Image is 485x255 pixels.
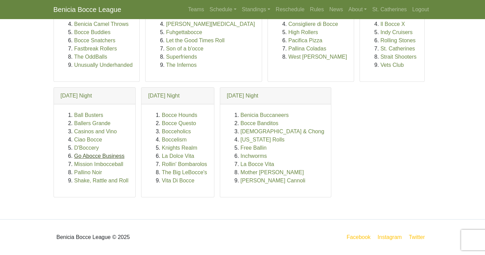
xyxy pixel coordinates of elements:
a: The Big LeBocce's [162,169,207,175]
a: Son of a b'occe [166,46,203,51]
div: Benicia Bocce League © 2025 [48,225,243,250]
a: Consigliere di Bocce [288,21,338,27]
a: [PERSON_NAME][MEDICAL_DATA] [166,21,255,27]
a: Vita Di Bocce [162,178,195,183]
a: High Rollers [288,29,318,35]
a: Rules [307,3,327,16]
a: Casinos and Vino [74,129,117,134]
a: Rollin' Bombarolos [162,161,207,167]
a: [DATE] Night [227,93,258,99]
a: Free Ballin [241,145,267,151]
a: Fastbreak Rollers [74,46,117,51]
a: Unusually Underhanded [74,62,133,68]
a: Fuhgettabocce [166,29,202,35]
a: Benicia Camel Throws [74,21,129,27]
a: Bocceholics [162,129,191,134]
a: [PERSON_NAME] Cannoli [241,178,305,183]
a: Bocce Questo [162,120,196,126]
a: [US_STATE] Rolls [241,137,285,142]
a: Logout [410,3,432,16]
a: Pallina Coladas [288,46,326,51]
a: Go Abocce Business [74,153,125,159]
a: Benicia Buccaneers [241,112,289,118]
a: The OddBalls [74,54,107,60]
a: West [PERSON_NAME] [288,54,347,60]
a: About [346,3,369,16]
a: Instagram [376,233,403,241]
a: Bocce Banditos [241,120,278,126]
a: Reschedule [273,3,307,16]
a: Rolling Stones [380,37,415,43]
a: Let the Good Times Roll [166,37,225,43]
a: Bocce Snatchers [74,37,116,43]
a: Mother [PERSON_NAME] [241,169,304,175]
a: Twitter [407,233,430,241]
a: Shake, Rattle and Roll [74,178,128,183]
a: Il Bocce X [380,21,405,27]
a: [DATE] Night [148,93,180,99]
a: Standings [239,3,273,16]
a: Benicia Bocce League [54,3,121,16]
a: Facebook [345,233,372,241]
a: Boccelism [162,137,187,142]
a: D'Boccery [74,145,99,151]
a: The Infernos [166,62,197,68]
a: Strait Shooters [380,54,416,60]
a: St. Catherines [369,3,409,16]
a: Mission Imbocceball [74,161,123,167]
a: Schedule [207,3,239,16]
a: Vets Club [380,62,404,68]
a: Superfriends [166,54,197,60]
a: Inchworms [241,153,267,159]
a: [DATE] Night [61,93,92,99]
a: St. Catherines [380,46,415,51]
a: Ball Busters [74,112,103,118]
a: La Dolce Vita [162,153,194,159]
a: Teams [185,3,207,16]
a: La Bocce Vita [241,161,274,167]
a: [DEMOGRAPHIC_DATA] & Chong [241,129,324,134]
a: News [327,3,346,16]
a: Pacifica Pizza [288,37,322,43]
a: Indy Cruisers [380,29,412,35]
a: Bocce Hounds [162,112,197,118]
a: Ciao Bocce [74,137,102,142]
a: Bocce Buddies [74,29,111,35]
a: Knights Realm [162,145,197,151]
a: Ballers Grande [74,120,111,126]
a: Pallino Noir [74,169,102,175]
